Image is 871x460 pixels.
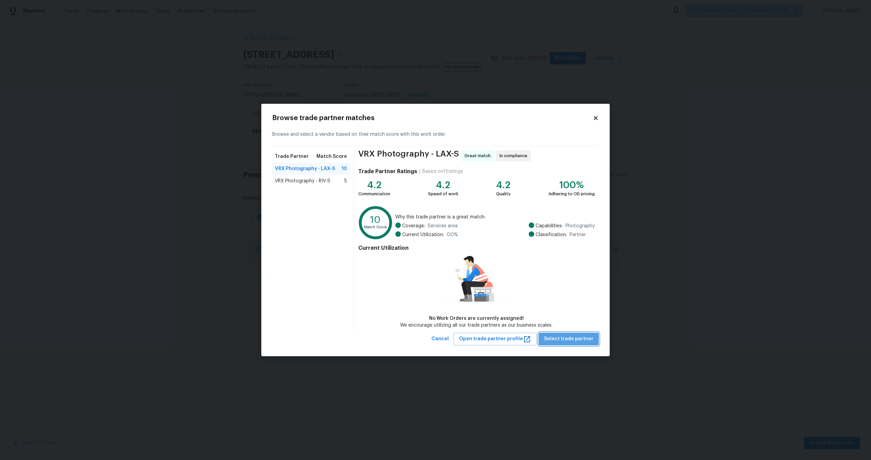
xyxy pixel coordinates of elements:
[422,168,463,175] div: Based on 11 ratings
[364,226,387,229] text: Match Score
[454,333,537,345] button: Open trade partner profile
[429,333,451,345] button: Cancel
[417,168,422,175] div: |
[275,178,330,184] span: VRX Photography - RIV-S
[272,123,599,146] div: Browse and select a vendor based on their match score with this work order.
[402,231,444,238] span: Current Utilization:
[358,191,390,197] div: Communication
[447,231,458,238] span: 0.0 %
[570,231,586,238] span: Partner
[275,153,309,160] span: Trade Partner
[548,191,595,197] div: Adhering to OD pricing
[400,315,553,322] div: No Work Orders are currently assigned!
[428,223,458,229] span: Services area
[275,165,335,172] span: VRX Photography - LAX-S
[499,152,530,159] span: In compliance
[358,245,595,251] h4: Current Utilization
[536,231,567,238] span: Classification:
[342,165,347,172] span: 10
[358,168,417,175] h4: Trade Partner Ratings
[316,153,347,160] span: Match Score
[536,223,563,229] span: Capabilities:
[428,191,458,197] div: Speed of work
[402,223,425,229] span: Coverage:
[459,335,531,343] span: Open trade partner profile
[539,333,599,345] button: Select trade partner
[496,191,511,197] div: Quality
[431,335,449,343] span: Cancel
[358,182,390,188] div: 4.2
[358,150,459,161] span: VRX Photography - LAX-S
[548,182,595,188] div: 100%
[565,223,595,229] span: Photography
[428,182,458,188] div: 4.2
[344,178,347,184] span: 5
[272,115,593,121] h2: Browse trade partner matches
[370,215,381,225] text: 10
[544,335,593,343] span: Select trade partner
[400,322,553,329] div: We encourage utilizing all our trade partners as our business scales.
[464,152,493,159] span: Great match
[395,214,595,220] span: Why this trade partner is a great match:
[496,182,511,188] div: 4.2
